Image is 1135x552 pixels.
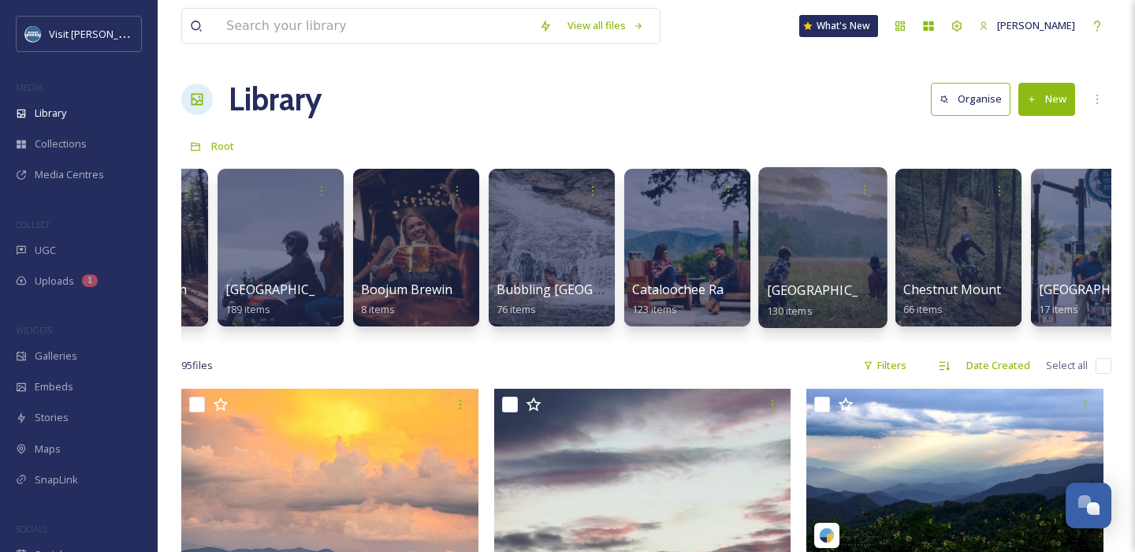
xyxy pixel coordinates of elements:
a: [PERSON_NAME] [971,10,1083,41]
span: Maps [35,442,61,457]
a: Organise [931,83,1018,115]
span: 189 items [225,302,270,316]
span: 130 items [767,303,813,317]
span: Stories [35,410,69,425]
a: Root [211,136,234,155]
span: Cataloochee Ranch [632,281,745,298]
span: COLLECT [16,218,50,230]
span: [GEOGRAPHIC_DATA] [767,282,896,299]
span: Chestnut Mountain [903,281,1019,298]
a: [GEOGRAPHIC_DATA]189 items [225,282,352,316]
button: Open Chat [1066,483,1111,528]
a: Boojum Brewing Company8 items [361,282,519,316]
span: 95 file s [181,358,213,373]
span: 76 items [497,302,536,316]
span: [GEOGRAPHIC_DATA] [225,281,352,298]
span: [PERSON_NAME] [997,18,1075,32]
a: View all files [560,10,652,41]
span: Media Centres [35,167,104,182]
a: Chestnut Mountain66 items [903,282,1019,316]
a: What's New [799,15,878,37]
div: 1 [82,274,98,287]
span: WIDGETS [16,324,52,336]
a: [GEOGRAPHIC_DATA]130 items [767,283,896,318]
span: Galleries [35,349,77,364]
div: Filters [855,350,914,381]
span: UGC [35,243,56,258]
span: MEDIA [16,81,43,93]
button: New [1018,83,1075,115]
span: 17 items [1039,302,1078,316]
span: Collections [35,136,87,151]
img: images.png [25,26,41,42]
span: SnapLink [35,472,78,487]
img: snapsea-logo.png [819,528,835,543]
span: Embeds [35,379,73,394]
span: Root [211,139,234,153]
a: Bubbling [GEOGRAPHIC_DATA]76 items [497,282,681,316]
span: Uploads [35,274,74,289]
span: 66 items [903,302,943,316]
span: SOCIALS [16,523,47,535]
span: Visit [PERSON_NAME] [49,26,149,41]
input: Search your library [218,9,531,43]
button: Organise [931,83,1010,115]
span: 8 items [361,302,395,316]
a: Cataloochee Ranch123 items [632,282,745,316]
span: Boojum Brewing Company [361,281,519,298]
span: 123 items [632,302,677,316]
span: Bubbling [GEOGRAPHIC_DATA] [497,281,681,298]
a: Library [229,76,322,123]
div: Date Created [958,350,1038,381]
span: Library [35,106,66,121]
span: Select all [1046,358,1088,373]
